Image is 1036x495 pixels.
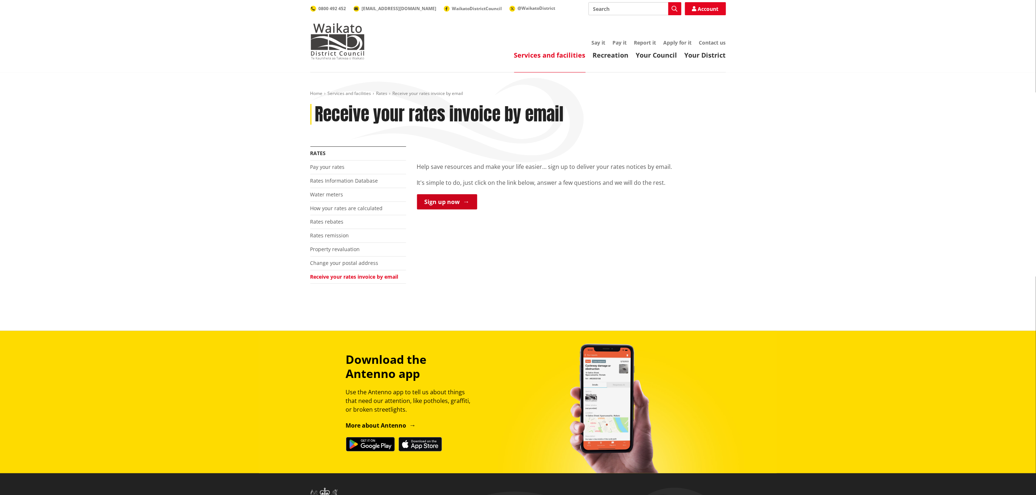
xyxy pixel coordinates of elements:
[589,2,681,15] input: Search input
[310,273,399,280] a: Receive your rates invoice by email
[346,421,416,429] a: More about Antenno
[354,5,437,12] a: [EMAIL_ADDRESS][DOMAIN_NAME]
[310,259,379,266] a: Change your postal address
[310,232,349,239] a: Rates remission
[310,218,344,225] a: Rates rebates
[310,191,343,198] a: Water meters
[444,5,502,12] a: WaikatoDistrictCouncil
[593,51,629,59] a: Recreation
[319,5,346,12] span: 0800 492 452
[417,194,477,209] a: Sign up now
[310,90,323,96] a: Home
[417,162,726,171] p: Help save resources and make your life easier… sign up to deliver your rates notices by email.
[346,437,395,452] img: Get it on Google Play
[592,39,606,46] a: Say it
[393,90,463,96] span: Receive your rates invoice by email
[685,51,726,59] a: Your District
[346,353,477,380] h3: Download the Antenno app
[699,39,726,46] a: Contact us
[310,163,345,170] a: Pay your rates
[310,177,378,184] a: Rates Information Database
[664,39,692,46] a: Apply for it
[613,39,627,46] a: Pay it
[315,104,564,125] h1: Receive your rates invoice by email
[310,91,726,97] nav: breadcrumb
[376,90,388,96] a: Rates
[636,51,677,59] a: Your Council
[310,246,360,253] a: Property revaluation
[399,437,442,452] img: Download on the App Store
[328,90,371,96] a: Services and facilities
[362,5,437,12] span: [EMAIL_ADDRESS][DOMAIN_NAME]
[310,5,346,12] a: 0800 492 452
[518,5,556,11] span: @WaikatoDistrict
[1003,465,1029,491] iframe: Messenger Launcher
[310,150,326,157] a: Rates
[452,5,502,12] span: WaikatoDistrictCouncil
[634,39,656,46] a: Report it
[685,2,726,15] a: Account
[509,5,556,11] a: @WaikatoDistrict
[417,178,726,187] p: It's simple to do, just click on the link below, answer a few questions and we will do the rest.
[310,205,383,212] a: How your rates are calculated
[514,51,586,59] a: Services and facilities
[310,23,365,59] img: Waikato District Council - Te Kaunihera aa Takiwaa o Waikato
[346,388,477,414] p: Use the Antenno app to tell us about things that need our attention, like potholes, graffiti, or ...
